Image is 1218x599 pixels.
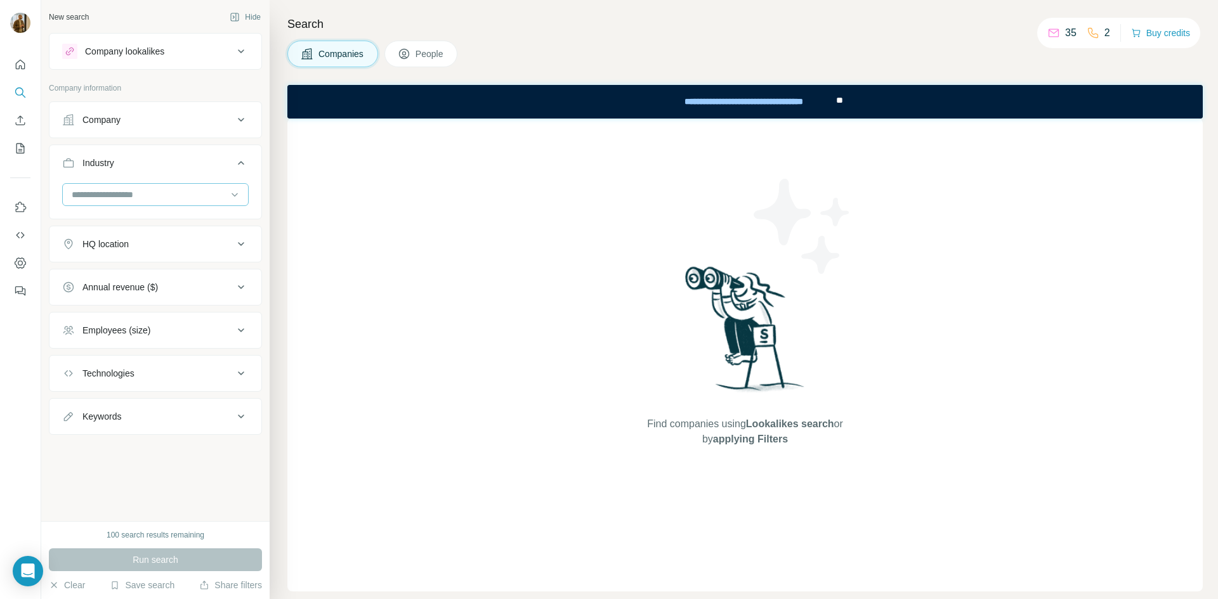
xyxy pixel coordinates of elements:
button: Industry [49,148,261,183]
p: 35 [1065,25,1077,41]
img: Avatar [10,13,30,33]
button: Quick start [10,53,30,76]
div: Employees (size) [82,324,150,337]
span: Lookalikes search [746,418,834,429]
button: Company lookalikes [49,36,261,67]
div: Annual revenue ($) [82,281,158,293]
button: HQ location [49,229,261,259]
button: Buy credits [1131,24,1190,42]
button: Share filters [199,579,262,591]
p: Company information [49,82,262,94]
button: Enrich CSV [10,109,30,132]
h4: Search [287,15,1203,33]
div: New search [49,11,89,23]
button: Dashboard [10,252,30,274]
button: Clear [49,579,85,591]
button: Employees (size) [49,315,261,345]
div: HQ location [82,238,129,250]
button: Use Surfe API [10,224,30,247]
button: Keywords [49,401,261,432]
img: Surfe Illustration - Woman searching with binoculars [679,263,811,404]
div: Company lookalikes [85,45,164,58]
div: Company [82,113,121,126]
button: Use Surfe on LinkedIn [10,196,30,219]
img: Surfe Illustration - Stars [745,169,860,283]
button: Hide [221,8,270,27]
div: 100 search results remaining [107,529,204,541]
div: Technologies [82,367,134,380]
span: Companies [318,48,365,60]
button: Save search [110,579,174,591]
div: Keywords [82,410,121,423]
button: Company [49,105,261,135]
span: People [416,48,445,60]
iframe: Banner [287,85,1203,119]
div: Industry [82,157,114,169]
span: Find companies using or by [643,416,846,447]
button: Feedback [10,280,30,302]
span: applying Filters [713,434,788,444]
button: Annual revenue ($) [49,272,261,302]
button: Technologies [49,358,261,389]
div: Open Intercom Messenger [13,556,43,586]
button: My lists [10,137,30,160]
button: Search [10,81,30,104]
p: 2 [1104,25,1110,41]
